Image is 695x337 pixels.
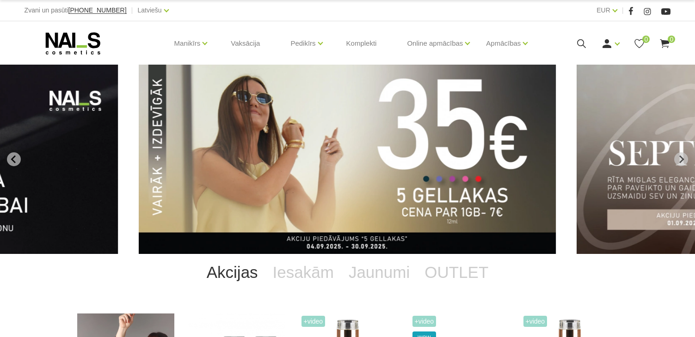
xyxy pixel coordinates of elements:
a: Akcijas [199,254,265,291]
span: | [131,5,133,16]
a: Vaksācija [223,21,267,66]
a: OUTLET [417,254,496,291]
a: Manikīrs [174,25,201,62]
span: +Video [412,316,437,327]
a: EUR [597,5,610,16]
div: Zvani un pasūti [25,5,127,16]
a: [PHONE_NUMBER] [68,7,127,14]
a: Online apmācības [407,25,463,62]
span: 0 [642,36,650,43]
span: [PHONE_NUMBER] [68,6,127,14]
a: Iesakām [265,254,341,291]
a: Jaunumi [341,254,417,291]
button: Go to last slide [7,152,21,166]
a: Apmācības [486,25,521,62]
a: 0 [633,38,645,49]
span: +Video [523,316,547,327]
a: Komplekti [339,21,384,66]
a: Latviešu [137,5,161,16]
a: 0 [659,38,670,49]
li: 1 of 12 [139,65,556,254]
span: | [622,5,624,16]
span: +Video [301,316,326,327]
span: 0 [668,36,675,43]
a: Pedikīrs [290,25,315,62]
button: Next slide [674,152,688,166]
